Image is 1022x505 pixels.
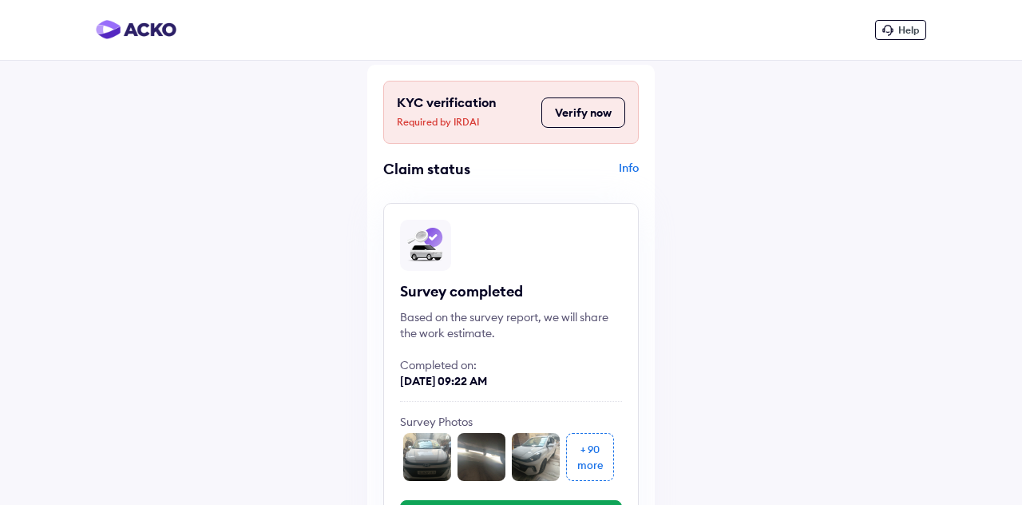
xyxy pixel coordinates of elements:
[397,94,533,130] div: KYC verification
[400,357,622,373] div: Completed on:
[383,160,507,178] div: Claim status
[400,373,622,389] div: [DATE] 09:22 AM
[515,160,639,190] div: Info
[898,24,919,36] span: Help
[400,309,622,341] div: Based on the survey report, we will share the work estimate.
[458,433,505,481] img: undercarriage_front
[403,433,451,481] img: front
[541,97,625,128] button: Verify now
[96,20,176,39] img: horizontal-gradient.png
[512,433,560,481] img: front_l_corner
[577,457,604,473] div: more
[400,414,622,430] div: Survey Photos
[397,114,533,130] span: Required by IRDAI
[400,282,622,301] div: Survey completed
[580,441,600,457] div: + 90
